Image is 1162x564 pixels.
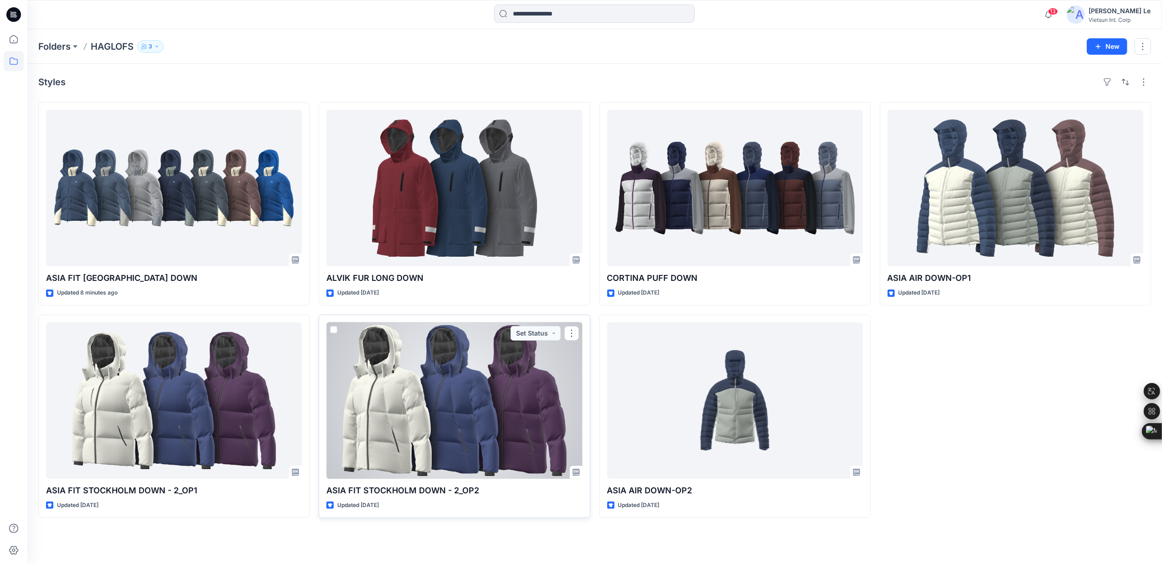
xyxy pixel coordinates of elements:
p: Updated [DATE] [618,288,660,298]
p: ASIA FIT STOCKHOLM DOWN - 2​_OP2 [326,484,582,497]
a: ASIA FIT STOCKHOLM DOWN - 2​_OP1 [46,322,302,479]
a: ASIA FIT STOCKHOLM DOWN - 2​_OP2 [326,322,582,479]
p: Updated 8 minutes ago [57,288,118,298]
a: ASIA AIR DOWN-OP2 [607,322,863,479]
p: CORTINA PUFF DOWN [607,272,863,285]
img: avatar [1067,5,1085,24]
p: Updated [DATE] [618,501,660,510]
a: CORTINA PUFF DOWN [607,110,863,266]
h4: Styles [38,77,66,88]
p: ASIA FIT [GEOGRAPHIC_DATA] DOWN [46,272,302,285]
span: 13 [1048,8,1058,15]
p: 3 [149,41,152,52]
a: ALVIK FUR LONG DOWN [326,110,582,266]
a: Folders [38,40,71,53]
p: Updated [DATE] [337,288,379,298]
p: Updated [DATE] [899,288,940,298]
p: ASIA AIR DOWN-OP1 [888,272,1143,285]
p: ALVIK FUR LONG DOWN [326,272,582,285]
p: Updated [DATE] [337,501,379,510]
p: Updated [DATE] [57,501,98,510]
div: Vietsun Int. Corp [1089,16,1151,23]
p: HAGLOFS [91,40,134,53]
a: ASIA AIR DOWN-OP1 [888,110,1143,266]
p: ASIA AIR DOWN-OP2 [607,484,863,497]
a: ASIA FIT STOCKHOLM DOWN [46,110,302,266]
div: [PERSON_NAME] Le [1089,5,1151,16]
p: ASIA FIT STOCKHOLM DOWN - 2​_OP1 [46,484,302,497]
button: New [1087,38,1127,55]
button: 3 [137,40,164,53]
